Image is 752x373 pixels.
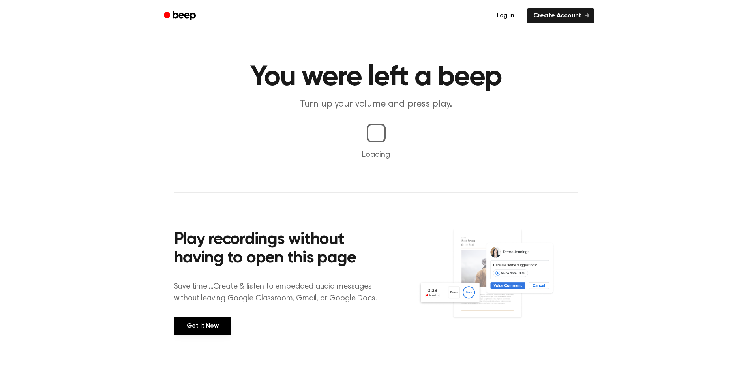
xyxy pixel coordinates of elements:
p: Turn up your volume and press play. [225,98,528,111]
a: Log in [489,7,522,25]
a: Get It Now [174,317,231,335]
img: Voice Comments on Docs and Recording Widget [418,228,578,334]
p: Loading [9,149,743,161]
a: Beep [158,8,203,24]
p: Save time....Create & listen to embedded audio messages without leaving Google Classroom, Gmail, ... [174,281,387,304]
h2: Play recordings without having to open this page [174,231,387,268]
h1: You were left a beep [174,63,578,92]
a: Create Account [527,8,594,23]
